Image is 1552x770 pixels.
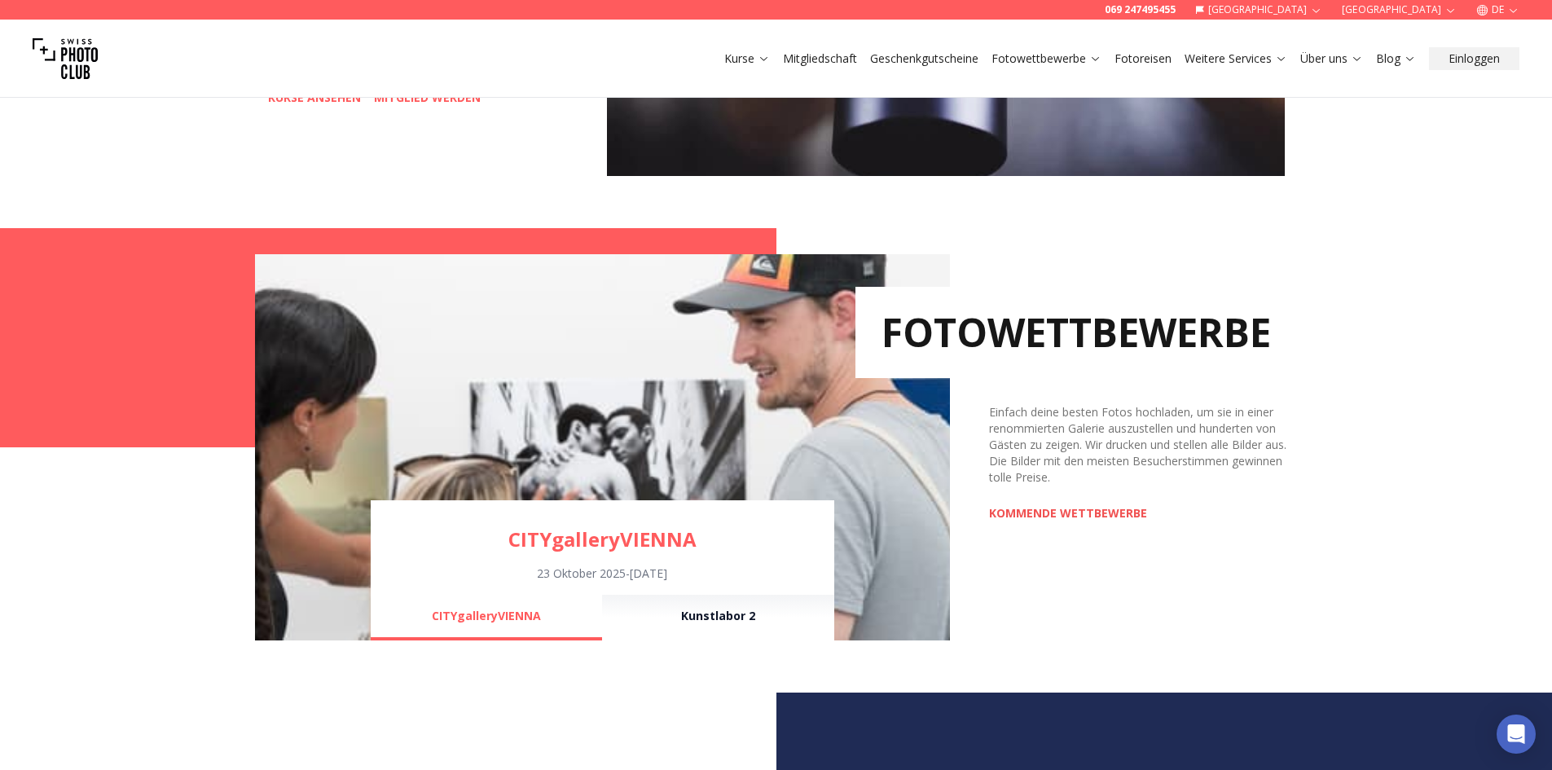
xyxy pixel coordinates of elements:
[1115,51,1172,67] a: Fotoreisen
[989,505,1147,521] a: KOMMENDE WETTBEWERBE
[864,47,985,70] button: Geschenkgutscheine
[268,90,361,106] a: KURSE ANSEHEN
[33,26,98,91] img: Swiss photo club
[1429,47,1519,70] button: Einloggen
[371,526,834,552] a: CITYgalleryVIENNA
[718,47,776,70] button: Kurse
[1178,47,1294,70] button: Weitere Services
[870,51,978,67] a: Geschenkgutscheine
[1376,51,1416,67] a: Blog
[374,90,481,106] a: MITGLIED WERDEN
[1370,47,1422,70] button: Blog
[724,51,770,67] a: Kurse
[1294,47,1370,70] button: Über uns
[371,565,834,582] div: 23 Oktober 2025 - [DATE]
[783,51,857,67] a: Mitgliedschaft
[985,47,1108,70] button: Fotowettbewerbe
[1108,47,1178,70] button: Fotoreisen
[991,51,1101,67] a: Fotowettbewerbe
[1105,3,1176,16] a: 069 247495455
[1497,715,1536,754] div: Open Intercom Messenger
[855,287,1297,378] h2: FOTOWETTBEWERBE
[255,254,950,640] img: Learn Photography
[602,595,833,640] button: Kunstlabor 2
[1185,51,1287,67] a: Weitere Services
[1300,51,1363,67] a: Über uns
[776,47,864,70] button: Mitgliedschaft
[989,404,1298,486] div: Einfach deine besten Fotos hochladen, um sie in einer renommierten Galerie auszustellen und hunde...
[371,595,602,640] button: CITYgalleryVIENNA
